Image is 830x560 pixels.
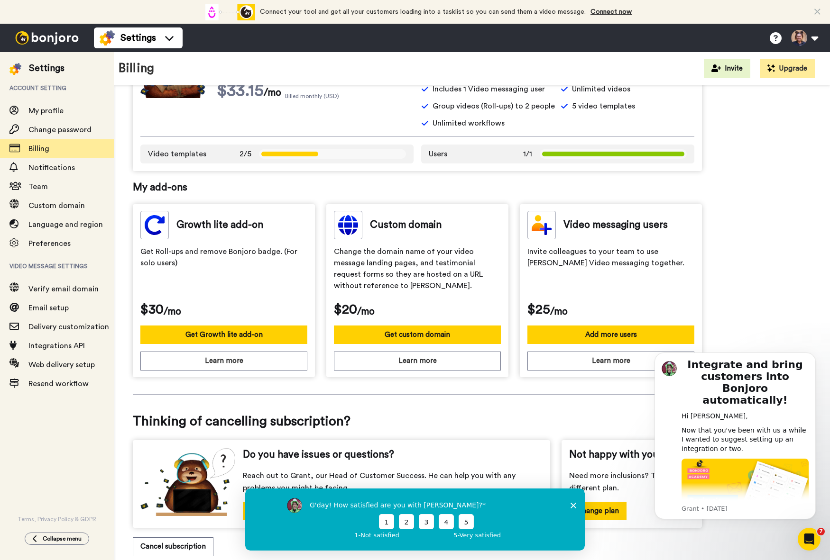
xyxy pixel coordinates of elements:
[527,211,556,239] img: team-members.svg
[28,342,85,350] span: Integrations API
[28,126,92,134] span: Change password
[817,528,825,535] span: 7
[260,9,586,15] span: Connect your tool and get all your customers loading into a tasklist so you can send them a video...
[243,470,543,494] span: Reach out to Grant, our Head of Customer Success. He can help you with any problems you might be ...
[29,62,65,75] div: Settings
[133,537,213,556] button: Cancel subscription
[28,202,85,209] span: Custom domain
[100,30,115,45] img: settings-colored.svg
[9,63,21,75] img: settings-colored.svg
[140,211,169,239] img: group-messaging.svg
[572,100,635,112] span: 5 video templates
[140,352,307,370] button: Learn more
[334,211,362,239] img: custom-domain.svg
[527,325,694,344] button: Add more users
[569,470,694,494] span: Need more inclusions? Try a different plan.
[119,62,154,75] h1: Billing
[433,100,555,112] span: Group videos (Roll-ups) to 2 people
[28,285,99,293] span: Verify email domain
[760,59,815,78] button: Upgrade
[527,352,694,370] button: Learn more
[527,300,550,319] span: $25
[240,148,251,160] span: 2/5
[140,325,307,344] button: Get Growth lite add-on
[140,246,307,293] span: Get Roll-ups and remove Bonjoro badge. (For solo users)
[569,502,627,520] button: Change plan
[285,92,339,100] span: Billed monthly (USD)
[243,502,322,520] button: Chat with the team
[357,305,375,319] span: /mo
[334,246,501,293] span: Change the domain name of your video message landing pages, and testimonial request forms so they...
[28,164,75,172] span: Notifications
[550,305,568,319] span: /mo
[28,221,103,228] span: Language and region
[429,148,447,160] span: Users
[43,535,82,542] span: Collapse menu
[264,86,281,100] span: /mo
[120,31,156,45] span: Settings
[25,533,89,545] button: Collapse menu
[334,352,501,370] button: Learn more
[217,81,264,100] span: $33.15
[243,448,394,462] span: Do you have issues or questions?
[527,246,694,293] span: Invite colleagues to your team to use [PERSON_NAME] Video messaging together.
[148,148,206,160] span: Video templates
[798,528,821,551] iframe: Intercom live chat
[334,325,501,344] button: Get custom domain
[28,145,49,153] span: Billing
[28,183,48,190] span: Team
[28,304,69,312] span: Email setup
[370,218,442,232] span: Custom domain
[433,117,505,129] span: Unlimited workflows
[28,323,109,331] span: Delivery customization
[572,83,630,95] span: Unlimited videos
[28,361,95,369] span: Web delivery setup
[203,4,255,20] div: animation
[11,31,83,45] img: bj-logo-header-white.svg
[133,412,702,431] span: Thinking of cancelling subscription?
[176,218,263,232] span: Growth lite add-on
[164,305,181,319] span: /mo
[334,300,357,319] span: $20
[590,9,632,15] a: Connect now
[140,448,235,516] img: cs-bear.png
[28,107,64,115] span: My profile
[140,300,164,319] span: $30
[704,59,750,78] button: Invite
[245,488,585,551] iframe: Survey by Grant from Bonjoro
[640,338,830,534] iframe: Intercom notifications message
[28,380,89,388] span: Resend workflow
[523,148,532,160] span: 1/1
[569,448,690,462] span: Not happy with your plan?
[563,218,668,232] span: Video messaging users
[133,181,702,195] span: My add-ons
[433,83,545,95] span: Includes 1 Video messaging user
[28,240,71,247] span: Preferences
